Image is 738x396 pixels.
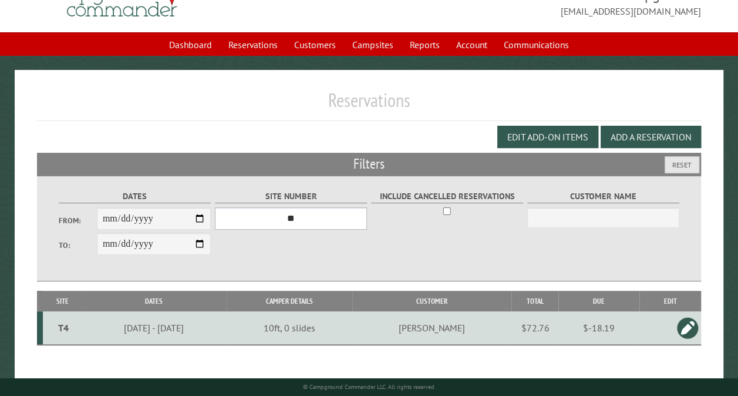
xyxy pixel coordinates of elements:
[37,153,701,175] h2: Filters
[403,33,447,56] a: Reports
[449,33,494,56] a: Account
[558,291,639,311] th: Due
[48,322,80,334] div: T4
[303,383,436,391] small: © Campground Commander LLC. All rights reserved.
[601,126,701,148] button: Add a Reservation
[59,215,97,226] label: From:
[558,311,639,345] td: $-18.19
[352,311,511,345] td: [PERSON_NAME]
[665,156,699,173] button: Reset
[221,33,285,56] a: Reservations
[345,33,400,56] a: Campsites
[527,190,679,203] label: Customer Name
[82,291,226,311] th: Dates
[162,33,219,56] a: Dashboard
[511,311,558,345] td: $72.76
[497,33,576,56] a: Communications
[352,291,511,311] th: Customer
[287,33,343,56] a: Customers
[83,322,224,334] div: [DATE] - [DATE]
[37,89,701,121] h1: Reservations
[639,291,701,311] th: Edit
[215,190,367,203] label: Site Number
[511,291,558,311] th: Total
[371,190,523,203] label: Include Cancelled Reservations
[497,126,598,148] button: Edit Add-on Items
[59,240,97,251] label: To:
[59,190,211,203] label: Dates
[227,311,353,345] td: 10ft, 0 slides
[43,291,82,311] th: Site
[227,291,353,311] th: Camper Details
